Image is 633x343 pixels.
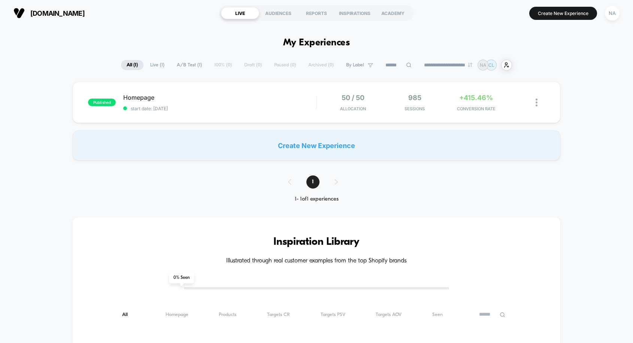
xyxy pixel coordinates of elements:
span: Targets PSV [321,312,345,318]
span: published [88,99,116,106]
span: start date: [DATE] [123,106,316,111]
span: +415.46% [459,94,493,102]
button: Create New Experience [529,7,597,20]
span: Products [219,312,236,318]
div: INSPIRATIONS [336,7,374,19]
span: 0 % Seen [169,272,194,283]
img: Visually logo [13,7,25,19]
span: Targets CR [267,312,290,318]
span: All [122,312,135,318]
img: close [536,99,537,106]
button: NA [603,6,622,21]
p: CL [488,62,494,68]
div: Create New Experience [73,130,560,160]
div: ACADEMY [374,7,412,19]
span: Live ( 1 ) [145,60,170,70]
span: Homepage [123,94,316,101]
span: By Label [346,62,364,68]
div: 1 - 1 of 1 experiences [281,196,353,202]
h4: Illustrated through real customer examples from the top Shopify brands [95,258,537,265]
span: Allocation [340,106,366,111]
span: A/B Test ( 1 ) [171,60,208,70]
span: All ( 1 ) [121,60,143,70]
span: Homepage [166,312,188,318]
span: 1 [306,175,319,189]
h1: My Experiences [283,37,350,48]
img: end [468,63,472,67]
div: NA [605,6,620,21]
span: Sessions [386,106,443,111]
span: [DOMAIN_NAME] [30,9,85,17]
h3: Inspiration Library [95,236,537,248]
span: CONVERSION RATE [447,106,505,111]
span: Targets AOV [376,312,402,318]
p: NA [480,62,486,68]
button: [DOMAIN_NAME] [11,7,87,19]
div: AUDIENCES [259,7,297,19]
div: LIVE [221,7,259,19]
div: REPORTS [297,7,336,19]
span: Seen [432,312,443,318]
span: 985 [408,94,421,102]
span: 50 / 50 [342,94,364,102]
